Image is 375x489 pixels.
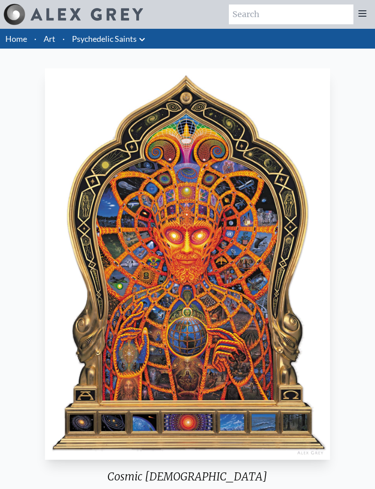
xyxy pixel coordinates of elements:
[59,29,68,49] li: ·
[31,29,40,49] li: ·
[45,68,330,460] img: Cosmic-Christ-2000-Alex-Grey-WHITE-watermarked.jpg
[229,4,353,24] input: Search
[72,32,137,45] a: Psychedelic Saints
[5,34,27,44] a: Home
[44,32,55,45] a: Art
